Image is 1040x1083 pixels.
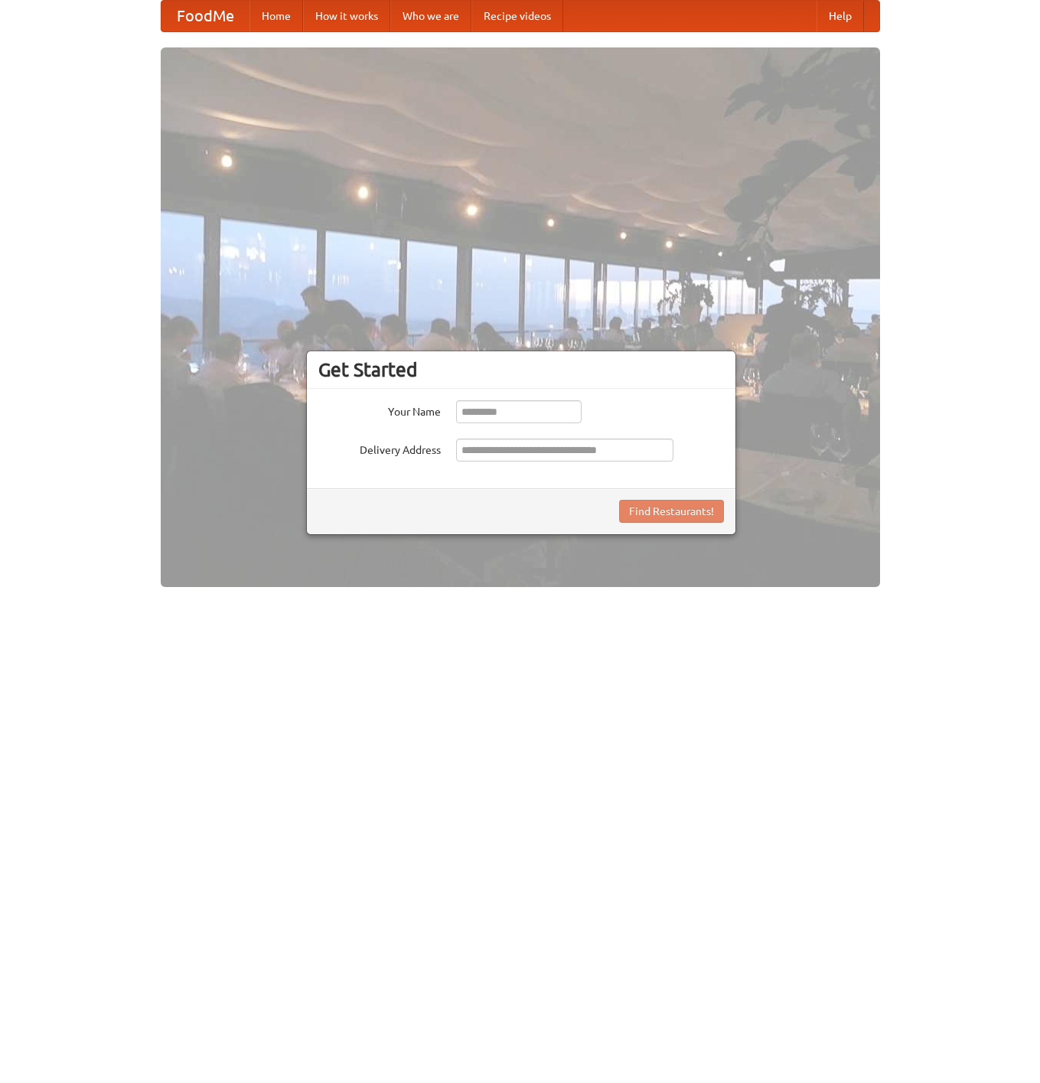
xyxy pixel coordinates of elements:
[817,1,864,31] a: Help
[249,1,303,31] a: Home
[390,1,471,31] a: Who we are
[619,500,724,523] button: Find Restaurants!
[318,439,441,458] label: Delivery Address
[161,1,249,31] a: FoodMe
[303,1,390,31] a: How it works
[318,358,724,381] h3: Get Started
[318,400,441,419] label: Your Name
[471,1,563,31] a: Recipe videos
